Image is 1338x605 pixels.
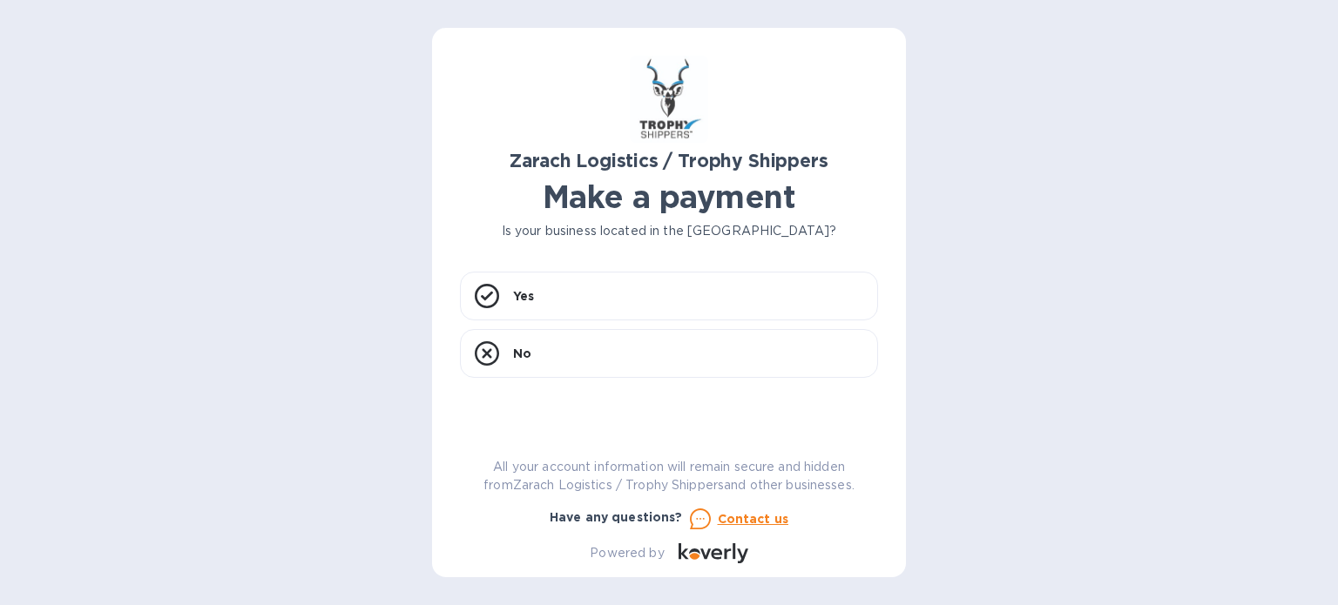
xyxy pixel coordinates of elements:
b: Zarach Logistics / Trophy Shippers [510,150,828,171]
u: Contact us [718,512,789,526]
b: Have any questions? [550,510,683,524]
p: No [513,345,531,362]
p: All your account information will remain secure and hidden from Zarach Logistics / Trophy Shipper... [460,458,878,494]
p: Yes [513,287,534,305]
p: Powered by [590,544,664,562]
h1: Make a payment [460,178,878,215]
p: Is your business located in the [GEOGRAPHIC_DATA]? [460,222,878,240]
